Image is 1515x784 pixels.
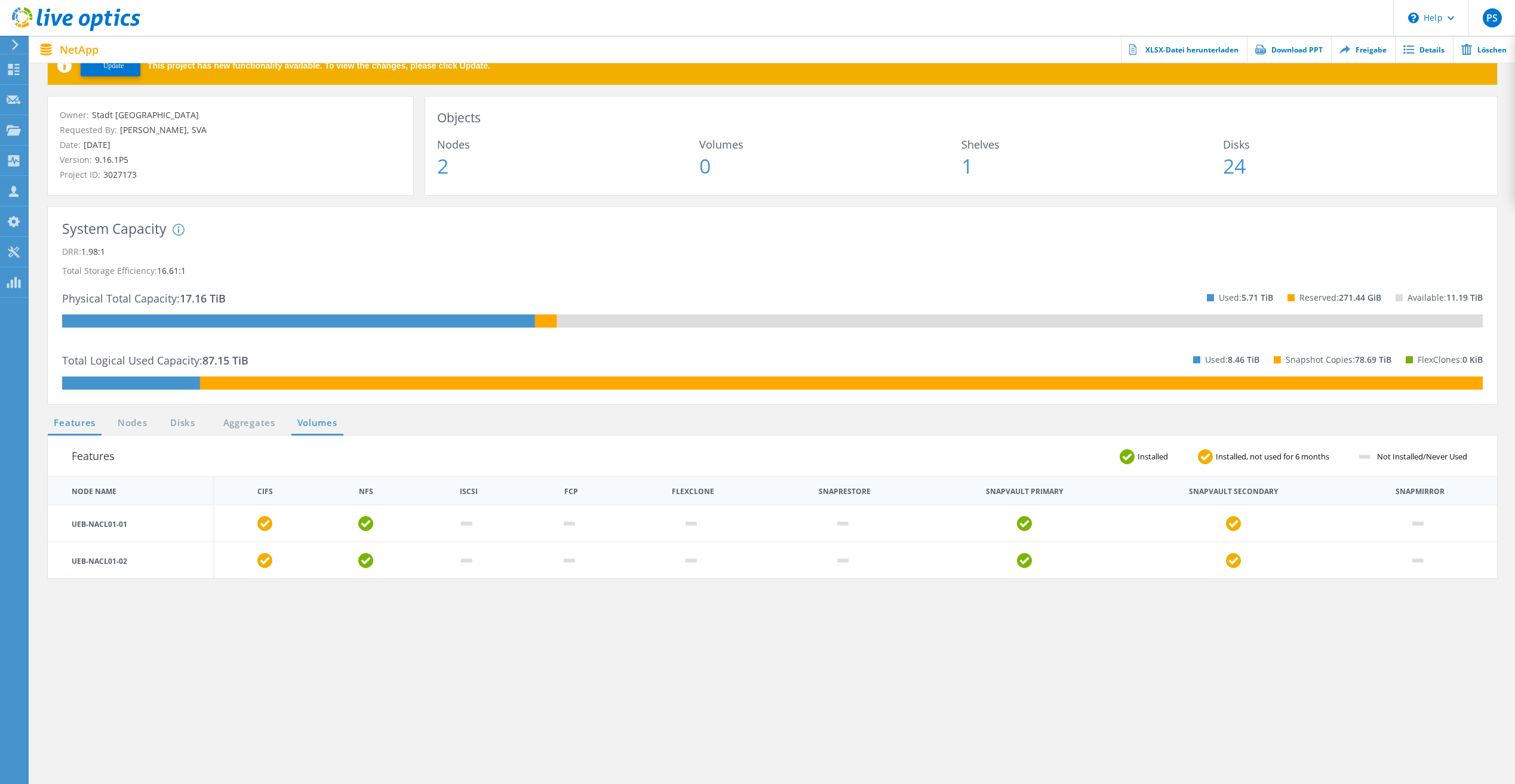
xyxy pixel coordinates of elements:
[48,542,214,578] td: UEB-NACL01-02
[1135,453,1180,461] span: Installed
[1331,36,1395,63] a: Freigabe
[62,289,226,308] p: Physical Total Capacity:
[699,156,961,176] span: 0
[60,109,401,122] p: Owner:
[437,109,1485,127] h3: Objects
[1219,288,1273,307] p: Used:
[81,139,110,150] span: [DATE]
[60,168,401,181] p: Project ID:
[216,416,283,431] a: Aggregates
[986,488,1063,495] th: Snapvault Primary
[1462,354,1483,365] span: 0 KiB
[1299,288,1381,307] p: Reserved:
[1247,36,1331,63] a: Download PPT
[48,477,214,505] th: Node Name
[1121,36,1247,63] a: XLSX-Datei herunterladen
[1228,354,1259,365] span: 8.46 TiB
[1189,488,1278,495] th: Snapvault Secondary
[359,488,373,495] th: NFS
[460,488,478,495] th: iSCSI
[103,61,124,70] span: Update
[1223,139,1485,150] span: Disks
[202,353,248,368] span: 87.15 TiB
[961,156,1224,176] span: 1
[113,416,152,431] a: Nodes
[1286,350,1391,369] p: Snapshot Copies:
[157,265,186,276] span: 16.61:1
[819,488,871,495] th: Snaprestore
[62,242,1483,261] p: DRR:
[291,416,343,431] a: Volumes
[48,505,214,542] td: UEB-NACL01-01
[1408,288,1483,307] p: Available:
[1418,350,1483,369] p: FlexClones:
[62,351,248,370] p: Total Logical Used Capacity:
[60,124,401,137] p: Requested By:
[167,416,199,431] a: Disks
[48,416,102,431] a: Features
[1408,13,1419,23] svg: \n
[147,61,490,70] span: This project has new functionality available. To view the changes, please click Update.
[72,447,115,464] h3: Features
[62,261,1483,280] p: Total Storage Efficiency:
[89,109,199,121] span: Stadt [GEOGRAPHIC_DATA]
[1213,453,1341,461] span: Installed, not used for 6 months
[100,169,137,180] span: 3027173
[672,488,714,495] th: FlexClone
[961,139,1224,150] span: Shelves
[117,124,207,135] span: [PERSON_NAME], SVA
[1446,292,1483,303] span: 11.19 TiB
[1486,13,1498,23] span: PS
[437,139,699,150] span: Nodes
[699,139,961,150] span: Volumes
[564,488,578,495] th: FCP
[1395,36,1453,63] a: Details
[1453,36,1515,63] a: Löschen
[81,246,105,257] span: 1.98:1
[1396,488,1445,495] th: Snapmirror
[257,488,273,495] th: CIFS
[60,44,99,55] span: NetApp
[1241,292,1273,303] span: 5.71 TiB
[1339,292,1381,303] span: 271.44 GiB
[92,154,128,165] span: 9.16.1P5
[81,55,140,76] button: Update
[1205,350,1259,369] p: Used:
[437,156,699,176] span: 2
[60,153,401,166] p: Version:
[60,138,401,152] p: Date:
[1355,354,1391,365] span: 78.69 TiB
[1374,453,1479,461] span: Not Installed/Never Used
[1223,156,1485,176] span: 24
[12,25,140,33] a: Live Optics Dashboard
[62,221,167,236] h3: System Capacity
